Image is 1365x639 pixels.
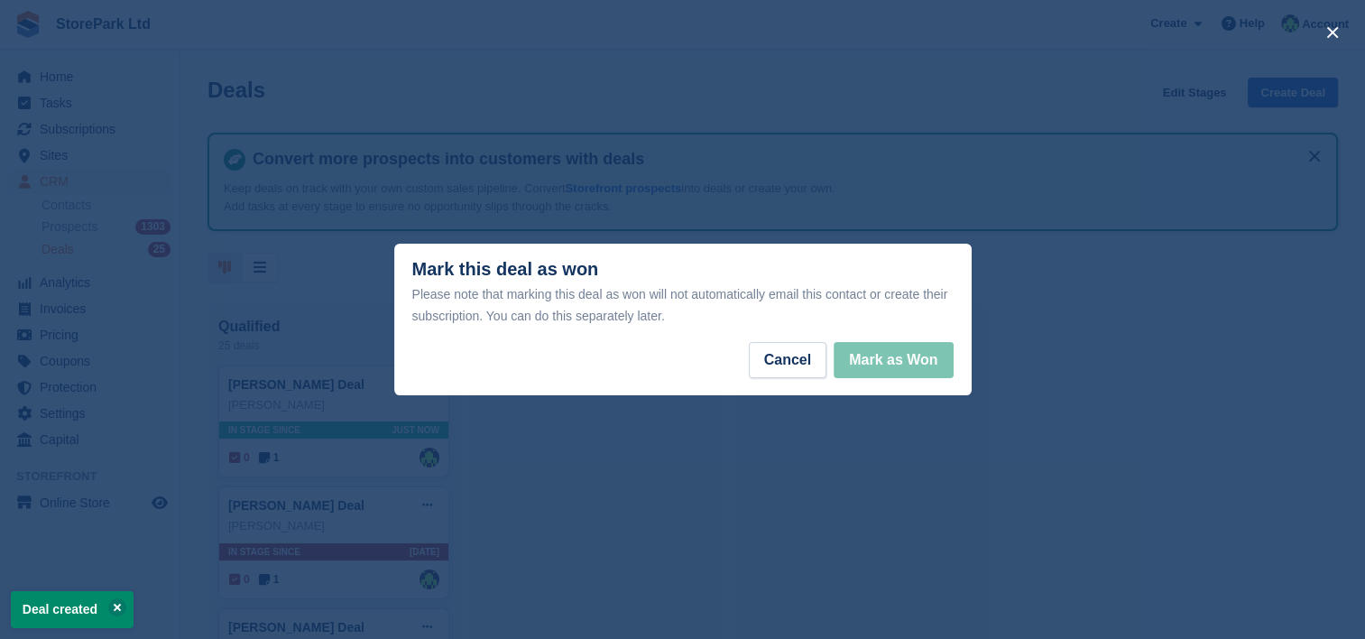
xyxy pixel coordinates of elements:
button: Mark as Won [834,342,953,378]
button: Cancel [749,342,826,378]
div: Mark this deal as won [412,259,954,327]
div: Please note that marking this deal as won will not automatically email this contact or create the... [412,283,954,327]
p: Deal created [11,591,134,628]
button: close [1318,18,1347,47]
